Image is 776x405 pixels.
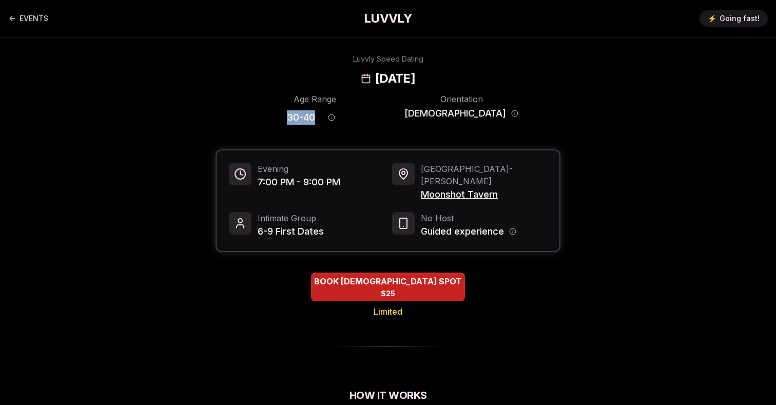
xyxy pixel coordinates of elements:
[364,10,412,27] a: LUVVLY
[8,8,48,29] a: Back to events
[258,212,324,224] span: Intimate Group
[216,388,560,402] h2: How It Works
[312,275,464,287] span: BOOK [DEMOGRAPHIC_DATA] SPOT
[404,93,518,105] div: Orientation
[421,224,504,239] span: Guided experience
[511,110,518,117] button: Orientation information
[708,13,716,24] span: ⚡️
[404,106,506,121] span: [DEMOGRAPHIC_DATA]
[320,106,343,129] button: Age range information
[375,70,415,87] h2: [DATE]
[311,273,465,301] button: BOOK BISEXUAL SPOT - Limited
[258,175,340,189] span: 7:00 PM - 9:00 PM
[258,163,340,175] span: Evening
[374,305,402,318] span: Limited
[720,13,760,24] span: Going fast!
[258,224,324,239] span: 6-9 First Dates
[258,93,372,105] div: Age Range
[421,187,547,202] span: Moonshot Tavern
[381,288,395,299] span: $25
[353,54,423,64] div: Luvvly Speed Dating
[421,163,547,187] span: [GEOGRAPHIC_DATA] - [PERSON_NAME]
[421,212,516,224] span: No Host
[509,228,516,235] button: Host information
[287,110,315,125] span: 30 - 40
